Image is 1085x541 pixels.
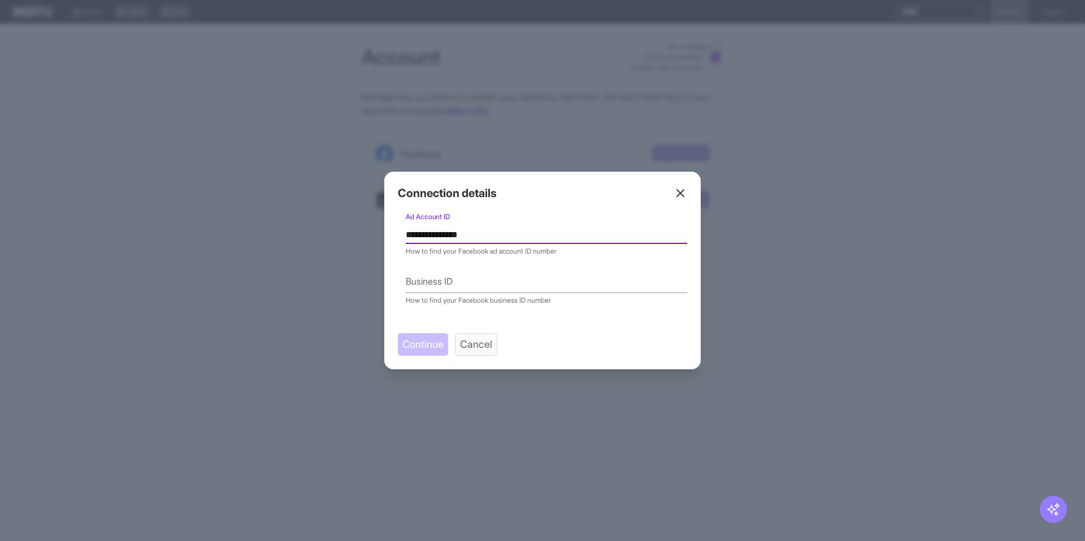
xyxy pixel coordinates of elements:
[406,247,557,255] a: How to find your Facebook ad account ID number
[402,337,444,352] span: Continue
[398,333,448,356] button: Continue
[398,333,448,356] span: You cannot perform this action
[398,185,497,201] h2: Connection details
[460,337,492,352] span: Cancel
[406,296,551,304] a: How to find your Facebook business ID number
[406,212,450,221] label: Ad Account ID
[455,333,497,356] button: Cancel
